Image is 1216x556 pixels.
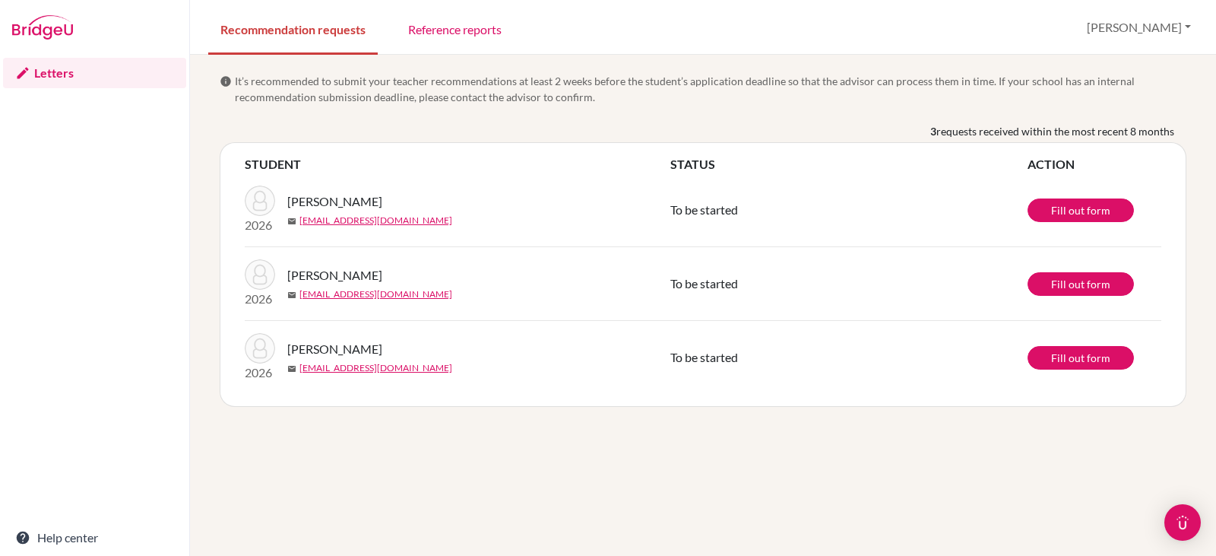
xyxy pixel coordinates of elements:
img: Bridge-U [12,15,73,40]
a: Reference reports [396,2,514,55]
a: [EMAIL_ADDRESS][DOMAIN_NAME] [299,288,452,301]
span: info [220,75,232,87]
a: Fill out form [1028,346,1134,370]
img: Bagurskas, Ivan [245,333,275,364]
span: [PERSON_NAME] [287,340,382,358]
p: 2026 [245,290,275,308]
span: To be started [670,350,738,364]
span: requests received within the most recent 8 months [936,123,1174,139]
a: Letters [3,58,186,88]
span: mail [287,291,296,300]
img: Alende, Juan Ignacio [245,186,275,216]
span: It’s recommended to submit your teacher recommendations at least 2 weeks before the student’s app... [235,73,1186,105]
span: mail [287,364,296,373]
a: Recommendation requests [208,2,378,55]
a: Fill out form [1028,272,1134,296]
div: Open Intercom Messenger [1164,504,1201,541]
a: Fill out form [1028,199,1134,222]
th: STATUS [670,155,1028,173]
p: 2026 [245,216,275,234]
a: [EMAIL_ADDRESS][DOMAIN_NAME] [299,361,452,375]
span: [PERSON_NAME] [287,192,382,211]
span: mail [287,217,296,226]
b: 3 [930,123,936,139]
th: STUDENT [245,155,670,173]
p: 2026 [245,364,275,382]
span: [PERSON_NAME] [287,266,382,284]
a: [EMAIL_ADDRESS][DOMAIN_NAME] [299,214,452,227]
span: To be started [670,276,738,291]
span: To be started [670,202,738,217]
a: Help center [3,523,186,553]
img: Bagurskas, Ivan [245,259,275,290]
th: ACTION [1028,155,1161,173]
button: [PERSON_NAME] [1080,13,1198,42]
